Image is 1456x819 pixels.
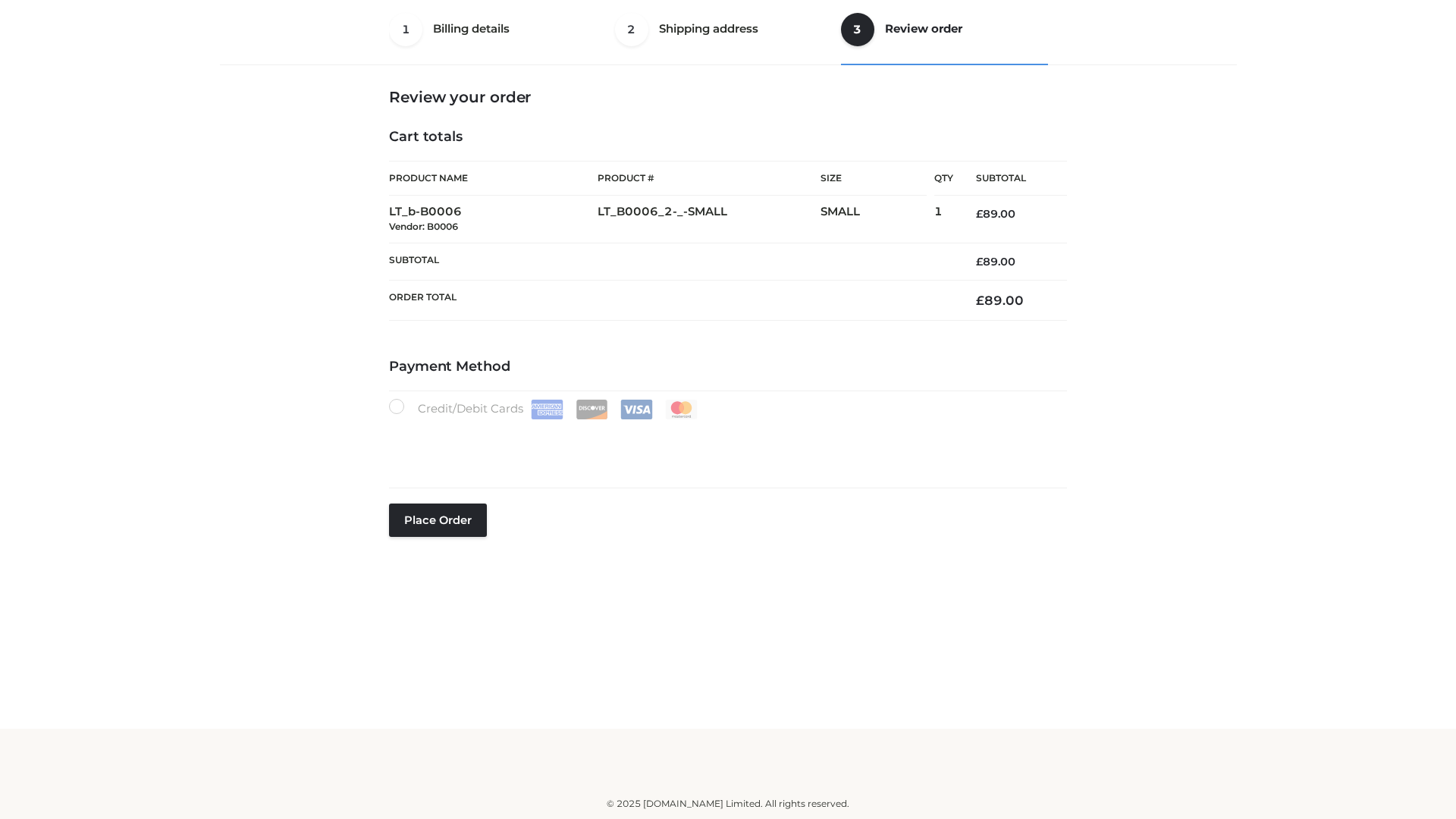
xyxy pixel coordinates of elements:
img: Visa [620,400,653,419]
label: Credit/Debit Cards [389,399,699,419]
iframe: Secure payment input frame [386,416,1064,472]
th: Subtotal [953,162,1067,196]
td: LT_b-B0006 [389,196,598,243]
img: Mastercard [665,400,698,419]
bdi: 89.00 [976,207,1015,221]
th: Product Name [389,161,598,196]
h4: Cart totals [389,129,1067,146]
span: £ [976,293,984,308]
bdi: 89.00 [976,293,1024,308]
span: £ [976,255,983,268]
td: 1 [934,196,953,243]
span: £ [976,207,983,221]
th: Subtotal [389,243,953,280]
img: Amex [531,400,563,419]
button: Place order [389,504,487,537]
small: Vendor: B0006 [389,221,458,232]
h3: Review your order [389,88,1067,106]
h4: Payment Method [389,359,1067,375]
th: Order Total [389,281,953,321]
bdi: 89.00 [976,255,1015,268]
div: © 2025 [DOMAIN_NAME] Limited. All rights reserved. [225,796,1231,811]
th: Product # [598,161,821,196]
td: LT_B0006_2-_-SMALL [598,196,821,243]
th: Qty [934,161,953,196]
th: Size [821,162,927,196]
img: Discover [576,400,608,419]
td: SMALL [821,196,934,243]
